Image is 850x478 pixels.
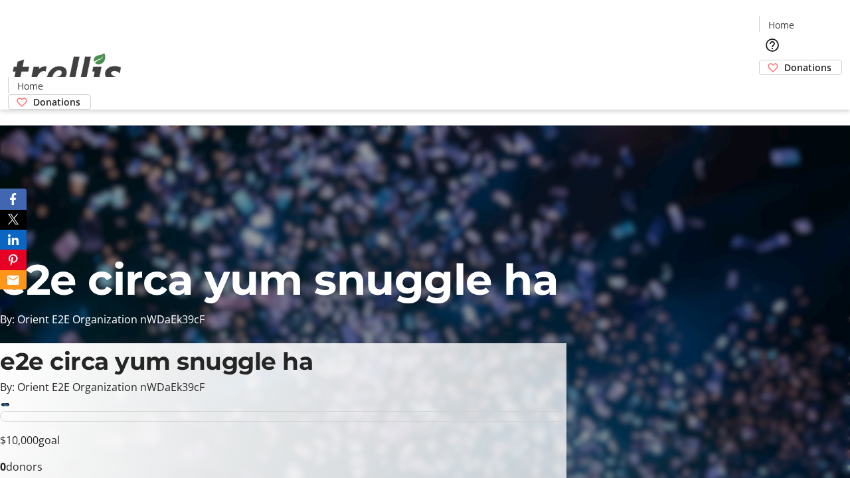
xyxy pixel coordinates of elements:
a: Home [760,18,802,32]
a: Home [9,79,51,93]
span: Donations [784,60,831,74]
span: Donations [33,95,80,109]
a: Donations [8,94,91,110]
button: Cart [759,75,786,102]
span: Home [768,18,794,32]
img: Orient E2E Organization nWDaEk39cF's Logo [8,39,126,105]
button: Help [759,32,786,58]
span: Home [17,79,43,93]
a: Donations [759,60,842,75]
